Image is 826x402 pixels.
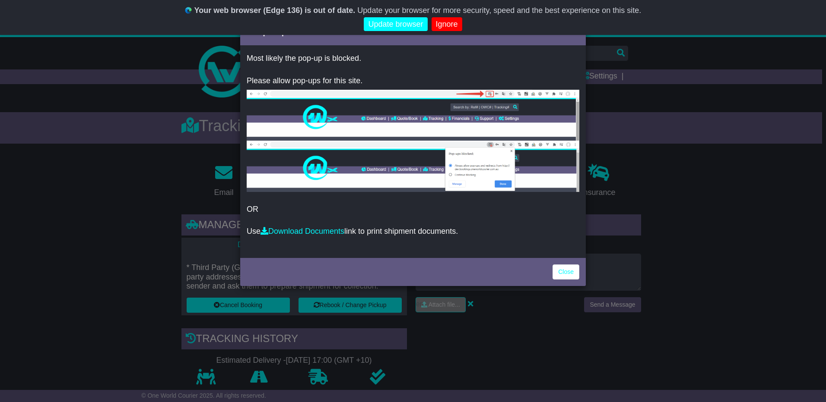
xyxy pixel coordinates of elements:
b: Your web browser (Edge 136) is out of date. [194,6,356,15]
img: allow-popup-2.png [247,141,579,192]
img: allow-popup-1.png [247,90,579,141]
span: Update your browser for more security, speed and the best experience on this site. [357,6,641,15]
p: Use link to print shipment documents. [247,227,579,236]
a: Update browser [364,17,427,31]
div: OR [240,47,586,256]
p: Please allow pop-ups for this site. [247,76,579,86]
a: Close [553,264,579,280]
a: Ignore [432,17,462,31]
p: Most likely the pop-up is blocked. [247,54,579,63]
a: Download Documents [261,227,344,236]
